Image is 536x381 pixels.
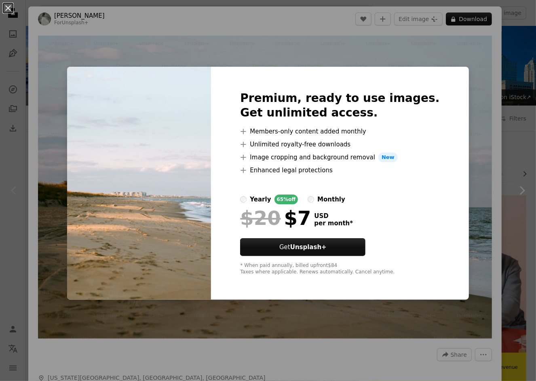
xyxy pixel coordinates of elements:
[250,195,271,204] div: yearly
[314,212,353,220] span: USD
[240,140,439,149] li: Unlimited royalty-free downloads
[240,165,439,175] li: Enhanced legal protections
[240,207,311,229] div: $7
[290,243,327,251] strong: Unsplash+
[240,91,439,120] h2: Premium, ready to use images. Get unlimited access.
[240,196,247,203] input: yearly65%off
[308,196,314,203] input: monthly
[240,152,439,162] li: Image cropping and background removal
[317,195,345,204] div: monthly
[240,238,365,256] button: GetUnsplash+
[274,195,298,204] div: 65% off
[67,67,211,300] img: premium_photo-1700566982166-b68382168778
[378,152,398,162] span: New
[314,220,353,227] span: per month *
[240,207,281,229] span: $20
[240,127,439,136] li: Members-only content added monthly
[240,262,439,275] div: * When paid annually, billed upfront $84 Taxes where applicable. Renews automatically. Cancel any...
